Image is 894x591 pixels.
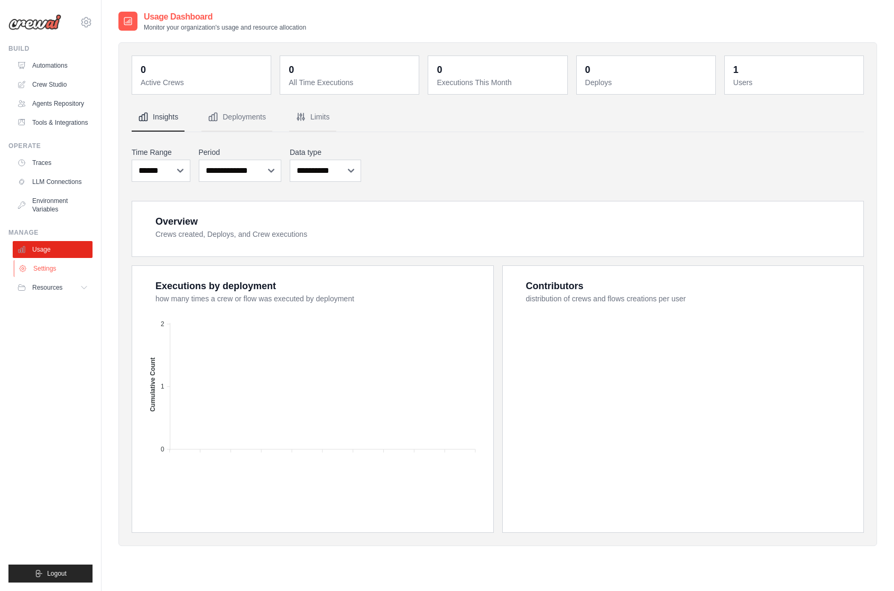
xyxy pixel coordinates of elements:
label: Time Range [132,147,190,158]
text: Cumulative Count [149,357,156,412]
button: Insights [132,103,185,132]
dt: Deploys [585,77,709,88]
img: Logo [8,14,61,30]
nav: Tabs [132,103,864,132]
div: 0 [141,62,146,77]
a: Settings [14,260,94,277]
tspan: 1 [161,383,164,390]
dt: Active Crews [141,77,264,88]
span: Resources [32,283,62,292]
dt: distribution of crews and flows creations per user [526,293,851,304]
div: Operate [8,142,93,150]
dt: Executions This Month [437,77,560,88]
div: 1 [733,62,739,77]
a: Agents Repository [13,95,93,112]
button: Deployments [201,103,272,132]
a: Environment Variables [13,192,93,218]
div: 0 [585,62,591,77]
span: Logout [47,569,67,578]
div: 0 [437,62,442,77]
tspan: 2 [161,320,164,328]
label: Period [199,147,282,158]
div: Overview [155,214,198,229]
button: Resources [13,279,93,296]
div: 0 [289,62,294,77]
dt: All Time Executions [289,77,412,88]
a: LLM Connections [13,173,93,190]
button: Logout [8,565,93,583]
label: Data type [290,147,361,158]
div: Executions by deployment [155,279,276,293]
h2: Usage Dashboard [144,11,306,23]
a: Traces [13,154,93,171]
p: Monitor your organization's usage and resource allocation [144,23,306,32]
a: Crew Studio [13,76,93,93]
tspan: 0 [161,446,164,453]
a: Tools & Integrations [13,114,93,131]
dt: Crews created, Deploys, and Crew executions [155,229,851,239]
dt: how many times a crew or flow was executed by deployment [155,293,481,304]
div: Contributors [526,279,584,293]
dt: Users [733,77,857,88]
a: Usage [13,241,93,258]
button: Limits [289,103,336,132]
div: Manage [8,228,93,237]
div: Build [8,44,93,53]
a: Automations [13,57,93,74]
